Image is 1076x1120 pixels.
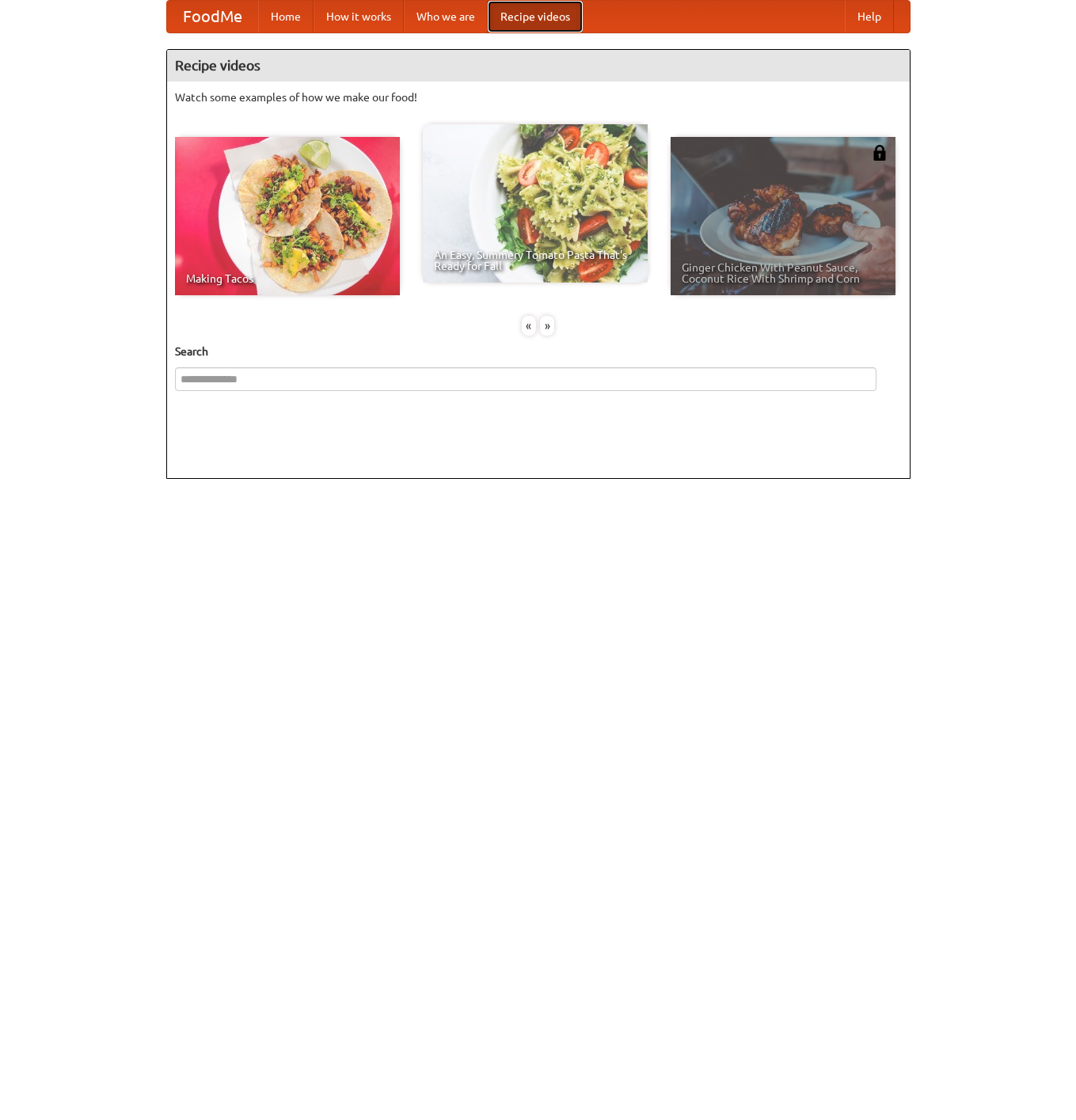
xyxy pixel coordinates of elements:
div: « [522,316,536,336]
h5: Search [175,344,902,359]
a: Making Tacos [175,137,400,295]
a: Recipe videos [488,1,583,32]
p: Watch some examples of how we make our food! [175,89,902,105]
span: An Easy, Summery Tomato Pasta That's Ready for Fall [434,249,637,271]
div: » [540,316,554,336]
a: How it works [314,1,404,32]
a: Who we are [404,1,488,32]
a: An Easy, Summery Tomato Pasta That's Ready for Fall [423,124,648,283]
a: FoodMe [167,1,258,32]
span: Making Tacos [186,273,389,284]
img: 483408.png [872,145,888,161]
a: Help [845,1,894,32]
h4: Recipe videos [167,50,910,82]
a: Home [258,1,314,32]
